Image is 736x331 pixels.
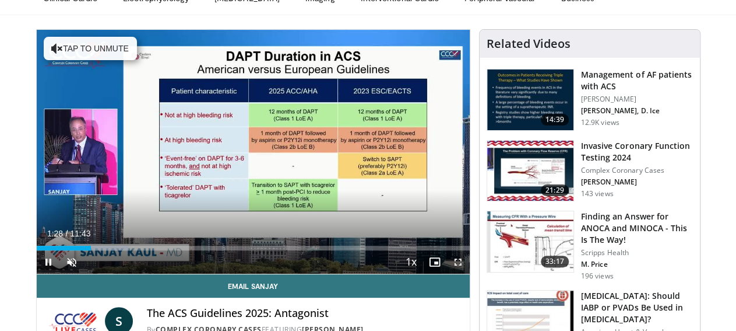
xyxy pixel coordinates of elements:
img: 29018604-ad88-4fab-821f-042c17100d81.150x105_q85_crop-smart_upscale.jpg [487,141,573,201]
p: [PERSON_NAME] [581,177,693,187]
p: [PERSON_NAME], D. Ice [581,106,693,116]
button: Fullscreen [446,250,470,274]
span: / [66,229,68,238]
p: 143 views [581,189,614,198]
h3: [MEDICAL_DATA]: Should IABP or PVADs Be Used in [MEDICAL_DATA]? [581,290,693,325]
div: Progress Bar [37,246,470,250]
p: M. Price [581,260,693,269]
button: Pause [37,250,60,274]
span: 1:28 [47,229,63,238]
h3: Finding an Answer for ANOCA and MINOCA - This Is The Way! [581,211,693,246]
button: Enable picture-in-picture mode [423,250,446,274]
h4: Related Videos [487,37,571,51]
h3: Invasive Coronary Function Testing 2024 [581,140,693,163]
button: Unmute [60,250,83,274]
a: Email Sanjay [37,274,470,298]
p: 196 views [581,271,614,281]
a: 14:39 Management of AF patients with ACS [PERSON_NAME] [PERSON_NAME], D. Ice 12.9K views [487,69,693,131]
img: bKdxKv0jK92UJBOH4xMDoxOjBrO-I4W8.150x105_q85_crop-smart_upscale.jpg [487,69,573,130]
span: 11:43 [70,229,90,238]
p: 12.9K views [581,118,619,127]
video-js: Video Player [37,30,470,274]
p: Complex Coronary Cases [581,166,693,175]
a: 21:29 Invasive Coronary Function Testing 2024 Complex Coronary Cases [PERSON_NAME] 143 views [487,140,693,202]
img: 52e18543-d734-48d0-93ab-9499f8b506a3.150x105_q85_crop-smart_upscale.jpg [487,211,573,272]
p: [PERSON_NAME] [581,95,693,104]
span: 14:39 [541,114,569,126]
a: 33:17 Finding an Answer for ANOCA and MINOCA - This Is The Way! Scripps Health M. Price 196 views [487,211,693,281]
button: Playback Rate [400,250,423,274]
span: 33:17 [541,256,569,267]
p: Scripps Health [581,248,693,257]
h3: Management of AF patients with ACS [581,69,693,92]
h4: The ACS Guidelines 2025: Antagonist [147,307,460,320]
span: 21:29 [541,184,569,196]
button: Tap to unmute [44,37,137,60]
